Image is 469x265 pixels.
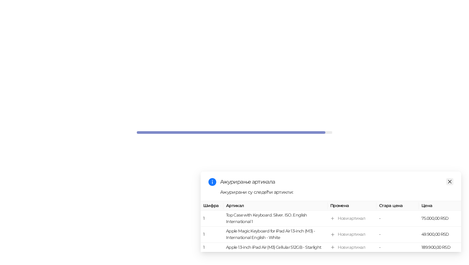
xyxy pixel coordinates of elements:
td: - [377,243,419,252]
div: Нови артикал [338,244,365,251]
div: Нови артикал [338,231,365,238]
td: 1 [201,243,223,252]
td: 1 [201,227,223,243]
td: 49.900,00 RSD [419,227,461,243]
td: - [377,211,419,227]
td: Apple 13-inch iPad Air (M3) Cellular 512GB - Starlight [223,243,328,252]
th: Артикал [223,201,328,211]
a: Close [446,178,453,185]
td: 75.000,00 RSD [419,211,461,227]
td: 1 [201,211,223,227]
th: Стара цена [377,201,419,211]
div: Ажурирање артикала [220,178,453,186]
td: - [377,227,419,243]
td: Top Case with Keyboard. Silver. ISO. English International 1 [223,211,328,227]
th: Промена [328,201,377,211]
span: info-circle [208,178,216,186]
span: close [448,179,452,184]
div: Нови артикал [338,216,365,222]
th: Шифра [201,201,223,211]
div: Ажурирани су следећи артикли: [220,188,453,196]
th: Цена [419,201,461,211]
td: Apple Magic Keyboard for iPad Air 13-inch (M3) - International English - White [223,227,328,243]
td: 189.900,00 RSD [419,243,461,252]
